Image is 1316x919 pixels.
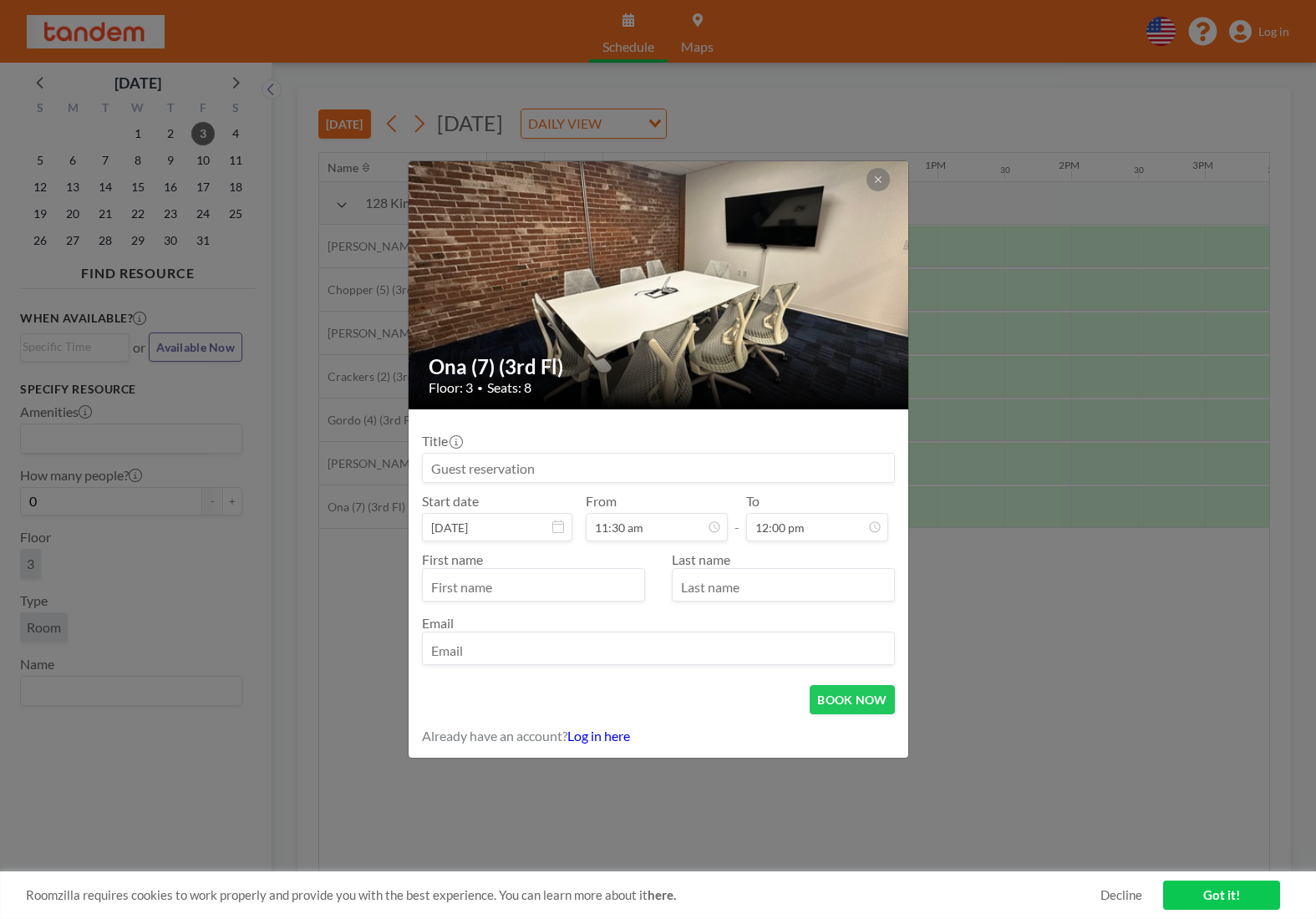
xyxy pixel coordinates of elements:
a: Got it! [1163,881,1280,910]
a: here. [648,887,676,902]
a: Decline [1100,887,1142,903]
input: Email [423,636,894,664]
h2: Ona (7) (3rd Fl) [429,354,890,379]
label: First name [422,551,483,567]
label: To [746,493,760,510]
input: First name [423,572,644,601]
label: Email [422,615,454,631]
button: BOOK NOW [810,685,894,714]
input: Guest reservation [423,454,894,482]
span: Already have an account? [422,728,567,744]
input: Last name [673,572,894,601]
span: - [734,499,739,536]
a: Log in here [567,728,630,744]
label: From [586,493,617,510]
span: Seats: 8 [487,379,531,396]
label: Title [422,433,461,449]
span: • [477,382,483,394]
span: Roomzilla requires cookies to work properly and provide you with the best experience. You can lea... [26,887,1100,903]
img: 537.jpg [409,97,910,473]
label: Start date [422,493,479,510]
span: Floor: 3 [429,379,473,396]
label: Last name [672,551,730,567]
